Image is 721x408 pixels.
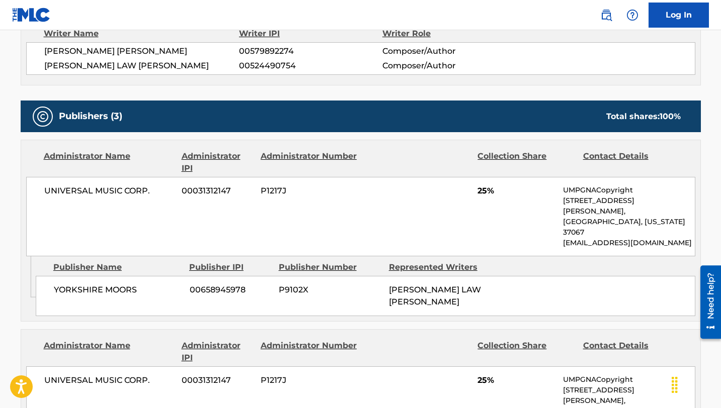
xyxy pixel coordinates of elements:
[563,185,694,195] p: UMPGNACopyright
[182,374,253,386] span: 00031312147
[37,111,49,123] img: Publishers
[389,261,492,273] div: Represented Writers
[693,261,721,342] iframe: Resource Center
[182,150,253,174] div: Administrator IPI
[44,185,175,197] span: UNIVERSAL MUSIC CORP.
[190,284,271,296] span: 00658945978
[261,150,358,174] div: Administrator Number
[600,9,612,21] img: search
[44,60,239,72] span: [PERSON_NAME] LAW [PERSON_NAME]
[382,60,513,72] span: Composer/Author
[583,150,681,174] div: Contact Details
[563,217,694,238] p: [GEOGRAPHIC_DATA], [US_STATE] 37067
[596,5,616,25] a: Public Search
[189,261,271,273] div: Publisher IPI
[477,340,575,364] div: Collection Share
[606,111,681,123] div: Total shares:
[477,185,555,197] span: 25%
[182,185,253,197] span: 00031312147
[44,150,174,174] div: Administrator Name
[667,370,683,400] div: Drag
[649,3,709,28] a: Log In
[626,9,638,21] img: help
[12,8,51,22] img: MLC Logo
[59,111,122,122] h5: Publishers (3)
[279,261,381,273] div: Publisher Number
[261,340,358,364] div: Administrator Number
[279,284,381,296] span: P9102X
[53,261,182,273] div: Publisher Name
[44,340,174,364] div: Administrator Name
[389,285,481,307] span: [PERSON_NAME] LAW [PERSON_NAME]
[563,374,694,385] p: UMPGNACopyright
[563,195,694,217] p: [STREET_ADDRESS][PERSON_NAME],
[622,5,643,25] div: Help
[583,340,681,364] div: Contact Details
[382,28,513,40] div: Writer Role
[671,360,721,408] iframe: Chat Widget
[660,112,681,121] span: 100 %
[239,60,382,72] span: 00524490754
[44,374,175,386] span: UNIVERSAL MUSIC CORP.
[382,45,513,57] span: Composer/Author
[239,45,382,57] span: 00579892274
[239,28,382,40] div: Writer IPI
[261,374,358,386] span: P1217J
[182,340,253,364] div: Administrator IPI
[261,185,358,197] span: P1217J
[477,374,555,386] span: 25%
[44,45,239,57] span: [PERSON_NAME] [PERSON_NAME]
[563,238,694,248] p: [EMAIL_ADDRESS][DOMAIN_NAME]
[563,385,694,406] p: [STREET_ADDRESS][PERSON_NAME],
[477,150,575,174] div: Collection Share
[54,284,182,296] span: YORKSHIRE MOORS
[44,28,239,40] div: Writer Name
